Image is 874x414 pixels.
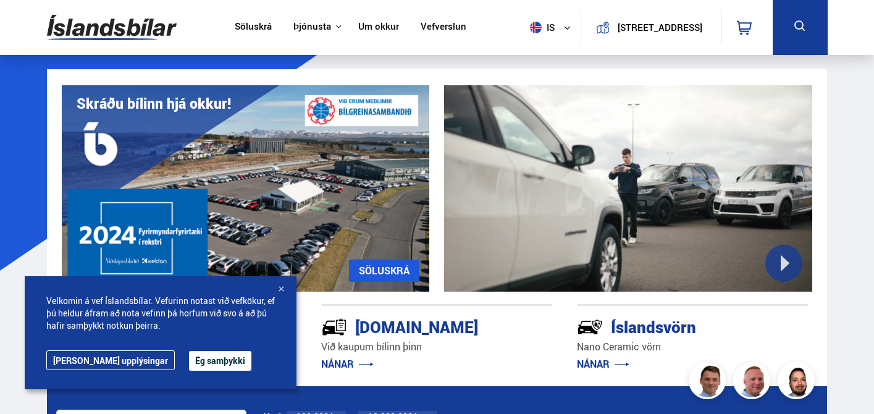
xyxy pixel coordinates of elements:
[691,364,728,401] img: FbJEzSuNWCJXmdc-.webp
[358,21,399,34] a: Um okkur
[321,357,374,371] a: NÁNAR
[293,21,331,33] button: Þjónusta
[321,314,347,340] img: tr5P-W3DuiFaO7aO.svg
[525,22,556,33] span: is
[525,9,581,46] button: is
[189,351,251,371] button: Ég samþykki
[77,95,231,112] h1: Skráðu bílinn hjá okkur!
[577,340,808,354] p: Nano Ceramic vörn
[530,22,542,33] img: svg+xml;base64,PHN2ZyB4bWxucz0iaHR0cDovL3d3dy53My5vcmcvMjAwMC9zdmciIHdpZHRoPSI1MTIiIGhlaWdodD0iNT...
[321,315,508,337] div: [DOMAIN_NAME]
[235,21,272,34] a: Söluskrá
[349,260,419,282] a: SÖLUSKRÁ
[421,21,466,34] a: Vefverslun
[46,295,275,332] span: Velkomin á vef Íslandsbílar. Vefurinn notast við vefkökur, ef þú heldur áfram að nota vefinn þá h...
[62,85,430,292] img: eKx6w-_Home_640_.png
[321,340,552,354] p: Við kaupum bílinn þinn
[735,364,772,401] img: siFngHWaQ9KaOqBr.png
[46,350,175,370] a: [PERSON_NAME] upplýsingar
[779,364,817,401] img: nhp88E3Fdnt1Opn2.png
[47,7,177,48] img: G0Ugv5HjCgRt.svg
[577,314,603,340] img: -Svtn6bYgwAsiwNX.svg
[577,315,764,337] div: Íslandsvörn
[588,10,714,45] a: [STREET_ADDRESS]
[577,357,629,371] a: NÁNAR
[615,22,705,33] button: [STREET_ADDRESS]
